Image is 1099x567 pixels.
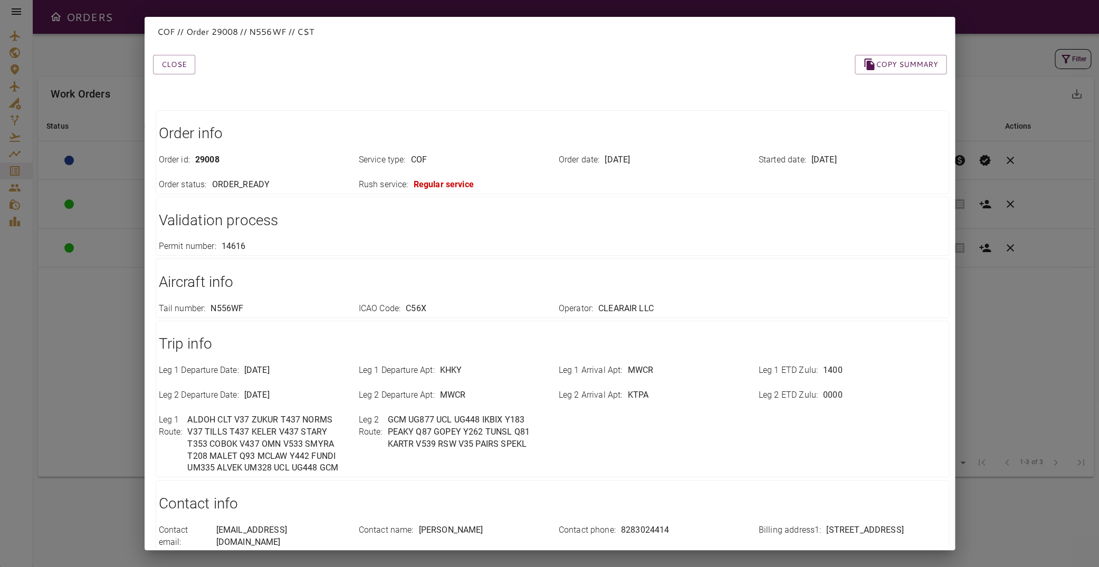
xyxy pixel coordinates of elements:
[159,414,183,474] p: Leg 1 Route :
[359,524,414,536] p: Contact name :
[159,524,211,549] p: Contact email :
[440,389,466,401] p: MWCR
[359,364,435,377] p: Leg 1 Departure Apt :
[159,364,239,377] p: Leg 1 Departure Date :
[759,524,821,536] p: Billing address1 :
[759,389,818,401] p: Leg 2 ETD Zulu :
[855,55,947,74] button: Copy summary
[211,303,243,315] p: N556WF
[153,55,195,74] button: Close
[440,364,462,377] p: KHKY
[195,154,219,166] p: 29008
[222,241,246,253] p: 14616
[159,179,207,191] p: Order status :
[410,154,426,166] p: COF
[559,364,623,377] p: Leg 1 Arrival Apt :
[359,303,401,315] p: ICAO Code :
[823,389,843,401] p: 0000
[418,524,483,536] p: [PERSON_NAME]
[759,364,818,377] p: Leg 1 ETD Zulu :
[359,179,408,191] p: Rush service :
[759,154,806,166] p: Started date :
[159,333,946,354] h1: Trip info
[159,272,946,293] h1: Aircraft info
[823,364,843,377] p: 1400
[244,364,270,377] p: [DATE]
[159,123,946,144] h1: Order info
[159,210,946,231] h1: Validation process
[627,389,648,401] p: KTPA
[605,154,630,166] p: [DATE]
[159,154,190,166] p: Order id :
[359,154,406,166] p: Service type :
[627,364,653,377] p: MWCR
[559,389,623,401] p: Leg 2 Arrival Apt :
[406,303,426,315] p: C56X
[811,154,836,166] p: [DATE]
[187,414,346,474] p: ALDOH CLT V37 ZUKUR T437 NORMS V37 TILLS T437 KELER V437 STARY T353 COBOK V437 OMN V533 SMYRA T20...
[159,389,239,401] p: Leg 2 Departure Date :
[216,524,346,549] p: [EMAIL_ADDRESS][DOMAIN_NAME]
[559,303,593,315] p: Operator :
[559,524,616,536] p: Contact phone :
[157,25,942,38] p: COF // Order 29008 // N556WF // CST
[826,524,903,536] p: [STREET_ADDRESS]
[159,493,946,514] h1: Contact info
[387,414,546,450] p: GCM UG877 UCL UG448 IKBIX Y183 PEAKY Q87 GOPEY Y262 TUNSL Q81 KARTR V539 RSW V35 PAIRS SPEKL
[359,389,435,401] p: Leg 2 Departure Apt :
[244,389,270,401] p: [DATE]
[212,179,270,191] p: ORDER_READY
[159,303,206,315] p: Tail number :
[598,303,654,315] p: CLEARAIR LLC
[159,241,216,253] p: Permit number :
[621,524,670,536] p: 8283024414
[559,154,600,166] p: Order date :
[413,179,473,191] p: Regular service
[359,414,383,450] p: Leg 2 Route :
